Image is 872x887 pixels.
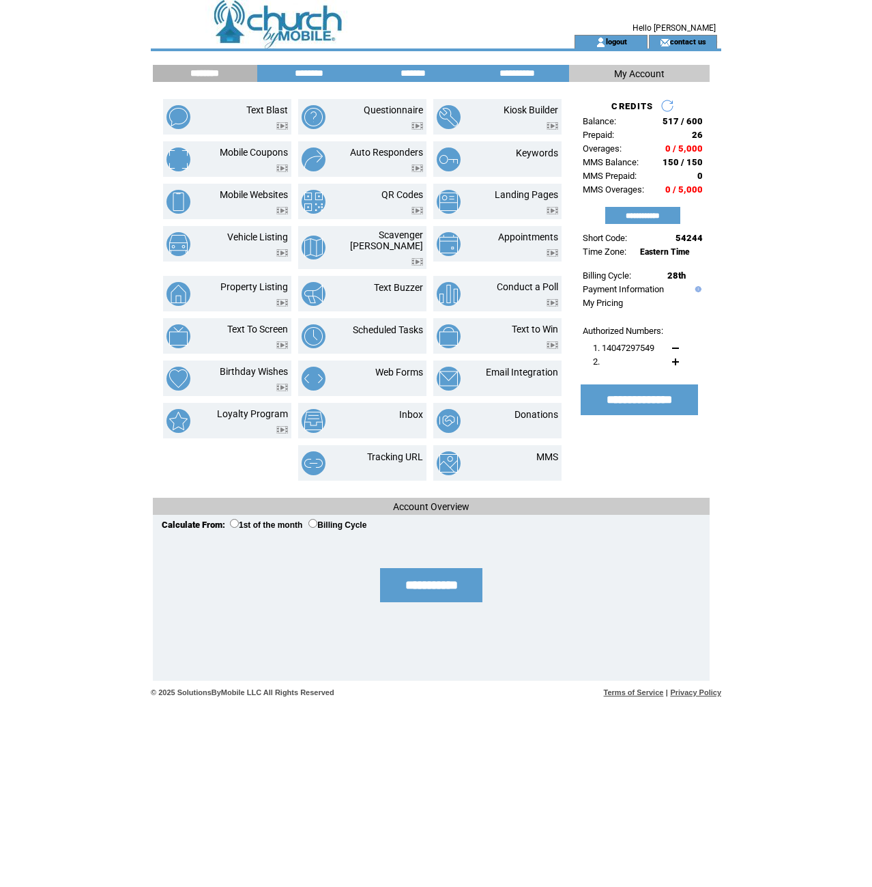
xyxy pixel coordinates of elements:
[166,367,190,391] img: birthday-wishes.png
[276,299,288,307] img: video.png
[514,409,558,420] a: Donations
[367,451,423,462] a: Tracking URL
[486,367,558,378] a: Email Integration
[596,37,606,48] img: account_icon.gif
[353,324,423,335] a: Scheduled Tasks
[583,171,637,181] span: MMS Prepaid:
[437,282,461,306] img: conduct-a-poll.png
[217,408,288,419] a: Loyalty Program
[230,519,239,528] input: 1st of the month
[583,116,616,126] span: Balance:
[230,520,302,530] label: 1st of the month
[495,189,558,200] a: Landing Pages
[583,270,631,281] span: Billing Cycle:
[697,171,703,181] span: 0
[437,409,461,433] img: donations.png
[302,190,325,214] img: qr-codes.png
[151,688,334,696] span: © 2025 SolutionsByMobile LLC All Rights Reserved
[583,284,664,294] a: Payment Information
[547,207,558,214] img: video.png
[246,104,288,115] a: Text Blast
[162,520,225,530] span: Calculate From:
[663,157,703,167] span: 150 / 150
[166,105,190,129] img: text-blast.png
[437,105,461,129] img: kiosk-builder.png
[393,501,469,512] span: Account Overview
[411,122,423,130] img: video.png
[583,247,626,257] span: Time Zone:
[276,165,288,172] img: video.png
[437,324,461,348] img: text-to-win.png
[665,143,703,154] span: 0 / 5,000
[166,324,190,348] img: text-to-screen.png
[166,409,190,433] img: loyalty-program.png
[504,104,558,115] a: Kiosk Builder
[665,184,703,195] span: 0 / 5,000
[516,147,558,158] a: Keywords
[350,147,423,158] a: Auto Responders
[411,258,423,266] img: video.png
[411,207,423,214] img: video.png
[302,147,325,171] img: auto-responders.png
[220,189,288,200] a: Mobile Websites
[593,343,654,353] span: 1. 14047297549
[437,147,461,171] img: keywords.png
[166,190,190,214] img: mobile-websites.png
[604,688,664,696] a: Terms of Service
[302,324,325,348] img: scheduled-tasks.png
[374,282,423,293] a: Text Buzzer
[692,130,703,140] span: 26
[583,184,644,195] span: MMS Overages:
[364,104,423,115] a: Questionnaire
[547,299,558,307] img: video.png
[227,324,288,335] a: Text To Screen
[350,229,423,251] a: Scavenger [PERSON_NAME]
[606,37,627,46] a: logout
[670,37,706,46] a: contact us
[276,207,288,214] img: video.png
[614,68,665,79] span: My Account
[633,23,716,33] span: Hello [PERSON_NAME]
[593,356,600,367] span: 2.
[302,282,325,306] img: text-buzzer.png
[611,101,653,111] span: CREDITS
[583,130,614,140] span: Prepaid:
[437,190,461,214] img: landing-pages.png
[547,249,558,257] img: video.png
[547,122,558,130] img: video.png
[411,165,423,172] img: video.png
[663,116,703,126] span: 517 / 600
[640,247,690,257] span: Eastern Time
[375,367,423,378] a: Web Forms
[220,281,288,292] a: Property Listing
[308,519,317,528] input: Billing Cycle
[381,189,423,200] a: QR Codes
[583,143,622,154] span: Overages:
[302,451,325,475] img: tracking-url.png
[666,688,668,696] span: |
[497,281,558,292] a: Conduct a Poll
[498,231,558,242] a: Appointments
[276,426,288,434] img: video.png
[308,520,366,530] label: Billing Cycle
[692,286,701,292] img: help.gif
[667,270,686,281] span: 28th
[220,147,288,158] a: Mobile Coupons
[302,367,325,391] img: web-forms.png
[166,147,190,171] img: mobile-coupons.png
[660,37,670,48] img: contact_us_icon.gif
[220,366,288,377] a: Birthday Wishes
[583,157,639,167] span: MMS Balance:
[166,282,190,306] img: property-listing.png
[276,122,288,130] img: video.png
[583,326,663,336] span: Authorized Numbers:
[536,451,558,462] a: MMS
[276,384,288,391] img: video.png
[276,341,288,349] img: video.png
[670,688,721,696] a: Privacy Policy
[437,451,461,475] img: mms.png
[437,367,461,391] img: email-integration.png
[437,232,461,256] img: appointments.png
[583,298,623,308] a: My Pricing
[302,105,325,129] img: questionnaire.png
